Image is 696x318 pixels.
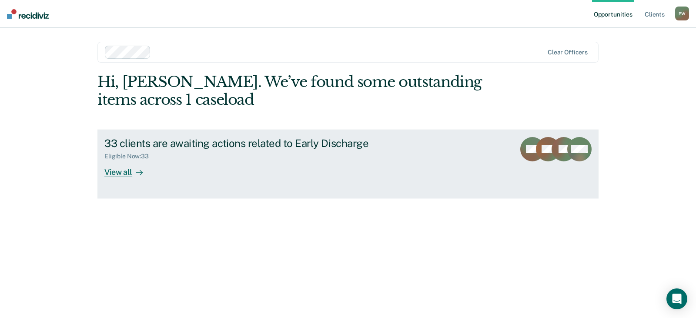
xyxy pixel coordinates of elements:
div: View all [104,160,153,177]
div: 33 clients are awaiting actions related to Early Discharge [104,137,410,150]
div: P W [675,7,689,20]
div: Hi, [PERSON_NAME]. We’ve found some outstanding items across 1 caseload [97,73,499,109]
div: Eligible Now : 33 [104,153,156,160]
div: Open Intercom Messenger [666,288,687,309]
img: Recidiviz [7,9,49,19]
a: 33 clients are awaiting actions related to Early DischargeEligible Now:33View all [97,130,599,198]
button: PW [675,7,689,20]
div: Clear officers [548,49,588,56]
